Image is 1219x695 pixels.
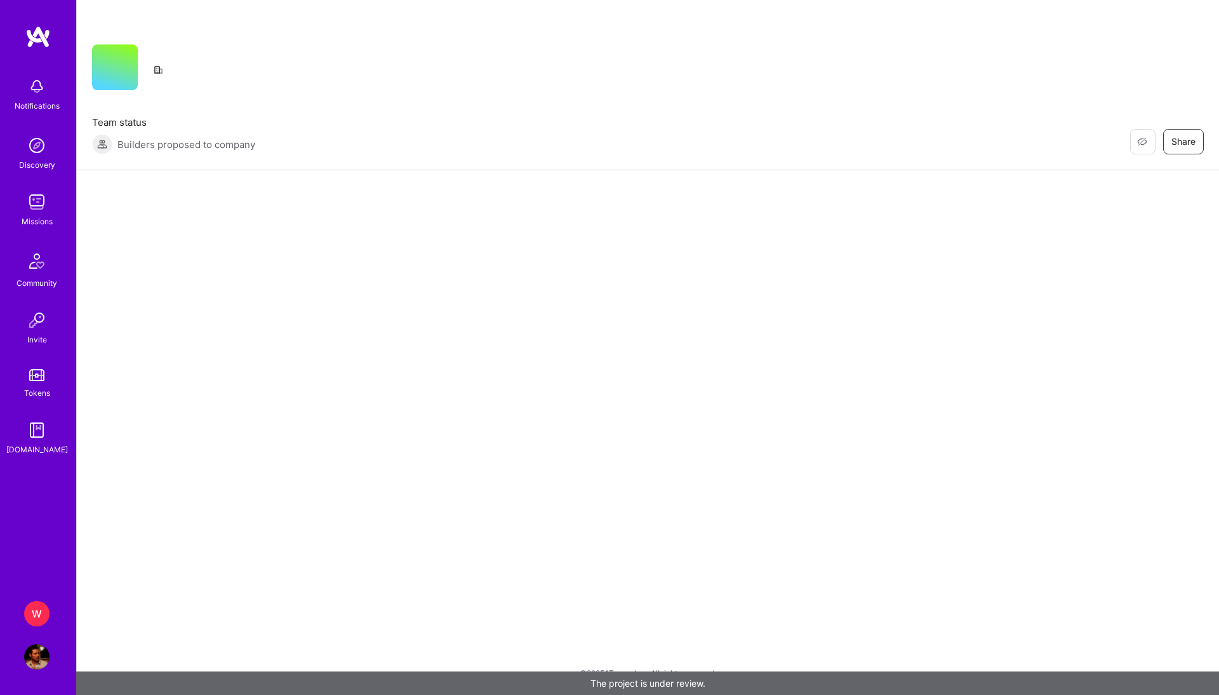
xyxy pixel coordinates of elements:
div: Discovery [19,158,55,172]
img: bell [24,74,50,99]
img: Community [22,246,52,276]
img: logo [25,25,51,48]
img: Invite [24,307,50,333]
span: Team status [92,116,255,129]
img: Builders proposed to company [92,134,112,154]
img: guide book [24,417,50,443]
button: Share [1163,129,1204,154]
i: icon CompanyGray [153,65,163,75]
img: User Avatar [24,644,50,670]
span: Builders proposed to company [117,138,255,151]
div: [DOMAIN_NAME] [6,443,68,456]
div: Missions [22,215,53,228]
img: tokens [29,369,44,381]
div: Tokens [24,386,50,400]
div: W [24,601,50,626]
img: teamwork [24,189,50,215]
i: icon EyeClosed [1137,137,1147,147]
a: W [21,601,53,626]
div: The project is under review. [76,671,1219,695]
div: Community [17,276,57,290]
div: Notifications [15,99,60,112]
div: Invite [27,333,47,346]
span: Share [1171,135,1196,148]
a: User Avatar [21,644,53,670]
img: discovery [24,133,50,158]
